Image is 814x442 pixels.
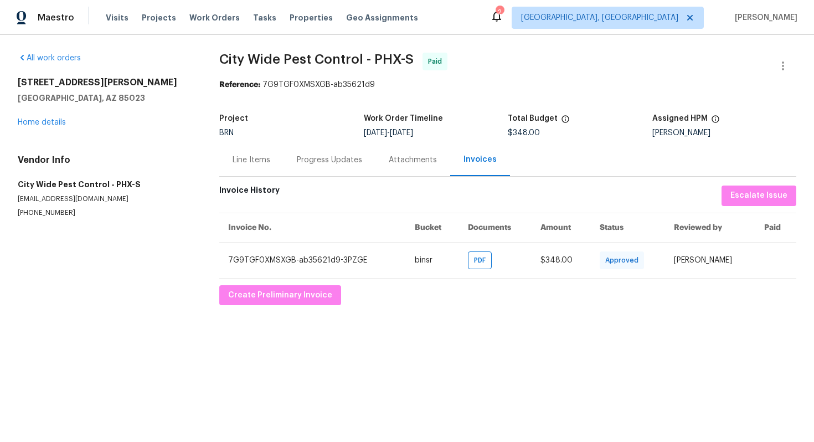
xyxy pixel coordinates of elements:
[665,242,755,278] td: [PERSON_NAME]
[406,213,458,242] th: Bucket
[730,12,797,23] span: [PERSON_NAME]
[219,115,248,122] h5: Project
[18,119,66,126] a: Home details
[189,12,240,23] span: Work Orders
[219,129,234,137] span: BRN
[18,92,193,104] h5: [GEOGRAPHIC_DATA], AZ 85023
[219,242,406,278] td: 7G9TGF0XMSXGB-ab35621d9-3PZGE
[652,115,708,122] h5: Assigned HPM
[561,115,570,129] span: The total cost of line items that have been proposed by Opendoor. This sum includes line items th...
[730,189,787,203] span: Escalate Issue
[346,12,418,23] span: Geo Assignments
[508,129,540,137] span: $348.00
[406,242,458,278] td: binsr
[428,56,446,67] span: Paid
[605,255,643,266] span: Approved
[390,129,413,137] span: [DATE]
[253,14,276,22] span: Tasks
[722,186,796,206] button: Escalate Issue
[18,208,193,218] p: [PHONE_NUMBER]
[468,251,492,269] div: PDF
[219,186,280,201] h6: Invoice History
[364,129,413,137] span: -
[364,115,443,122] h5: Work Order Timeline
[652,129,797,137] div: [PERSON_NAME]
[219,213,406,242] th: Invoice No.
[290,12,333,23] span: Properties
[18,155,193,166] h4: Vendor Info
[711,115,720,129] span: The hpm assigned to this work order.
[297,155,362,166] div: Progress Updates
[459,213,532,242] th: Documents
[521,12,678,23] span: [GEOGRAPHIC_DATA], [GEOGRAPHIC_DATA]
[233,155,270,166] div: Line Items
[18,54,81,62] a: All work orders
[219,79,796,90] div: 7G9TGF0XMSXGB-ab35621d9
[38,12,74,23] span: Maestro
[755,213,796,242] th: Paid
[389,155,437,166] div: Attachments
[496,7,503,18] div: 2
[532,213,591,242] th: Amount
[219,285,341,306] button: Create Preliminary Invoice
[219,81,260,89] b: Reference:
[508,115,558,122] h5: Total Budget
[540,256,573,264] span: $348.00
[18,77,193,88] h2: [STREET_ADDRESS][PERSON_NAME]
[18,179,193,190] h5: City Wide Pest Control - PHX-S
[474,255,490,266] span: PDF
[18,194,193,204] p: [EMAIL_ADDRESS][DOMAIN_NAME]
[228,289,332,302] span: Create Preliminary Invoice
[591,213,665,242] th: Status
[142,12,176,23] span: Projects
[219,53,414,66] span: City Wide Pest Control - PHX-S
[364,129,387,137] span: [DATE]
[106,12,128,23] span: Visits
[463,154,497,165] div: Invoices
[665,213,755,242] th: Reviewed by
